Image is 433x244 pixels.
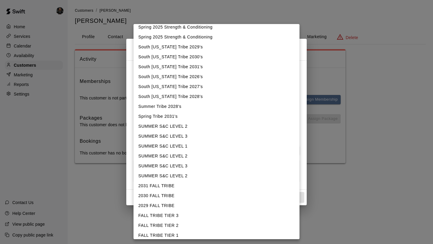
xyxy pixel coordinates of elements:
[134,181,299,191] li: 2031 FALL TRIBE
[134,111,299,121] li: Spring Tribe 2031's
[134,22,299,32] li: Spring 2025 Strength & Conditioning
[134,131,299,141] li: SUMMER S&C LEVEL 3
[134,141,299,151] li: SUMMER S&C LEVEL 1
[134,230,299,240] li: FALL TRIBE TIER 1
[134,52,299,62] li: South [US_STATE] Tribe 2030's
[134,42,299,52] li: South [US_STATE] Tribe 2029's
[134,82,299,92] li: South [US_STATE] Tribe 2027's
[134,161,299,171] li: SUMMER S&C LEVEL 3
[134,201,299,211] li: 2029 FALL TRIBE
[134,92,299,102] li: South [US_STATE] Tribe 2028's
[134,121,299,131] li: SUMMER S&C LEVEL 2
[134,72,299,82] li: South [US_STATE] Tribe 2026’s
[134,32,299,42] li: Spring 2025 Strength & Conditioning
[134,171,299,181] li: SUMMER S&C LEVEL 2
[134,62,299,72] li: South [US_STATE] Tribe 2031's
[134,102,299,111] li: Summer Tribe 2028's
[134,211,299,221] li: FALL TRIBE TIER 3
[134,221,299,230] li: FALL TRIBE TIER 2
[134,191,299,201] li: 2030 FALL TRIBE
[134,151,299,161] li: SUMMER S&C LEVEL 2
